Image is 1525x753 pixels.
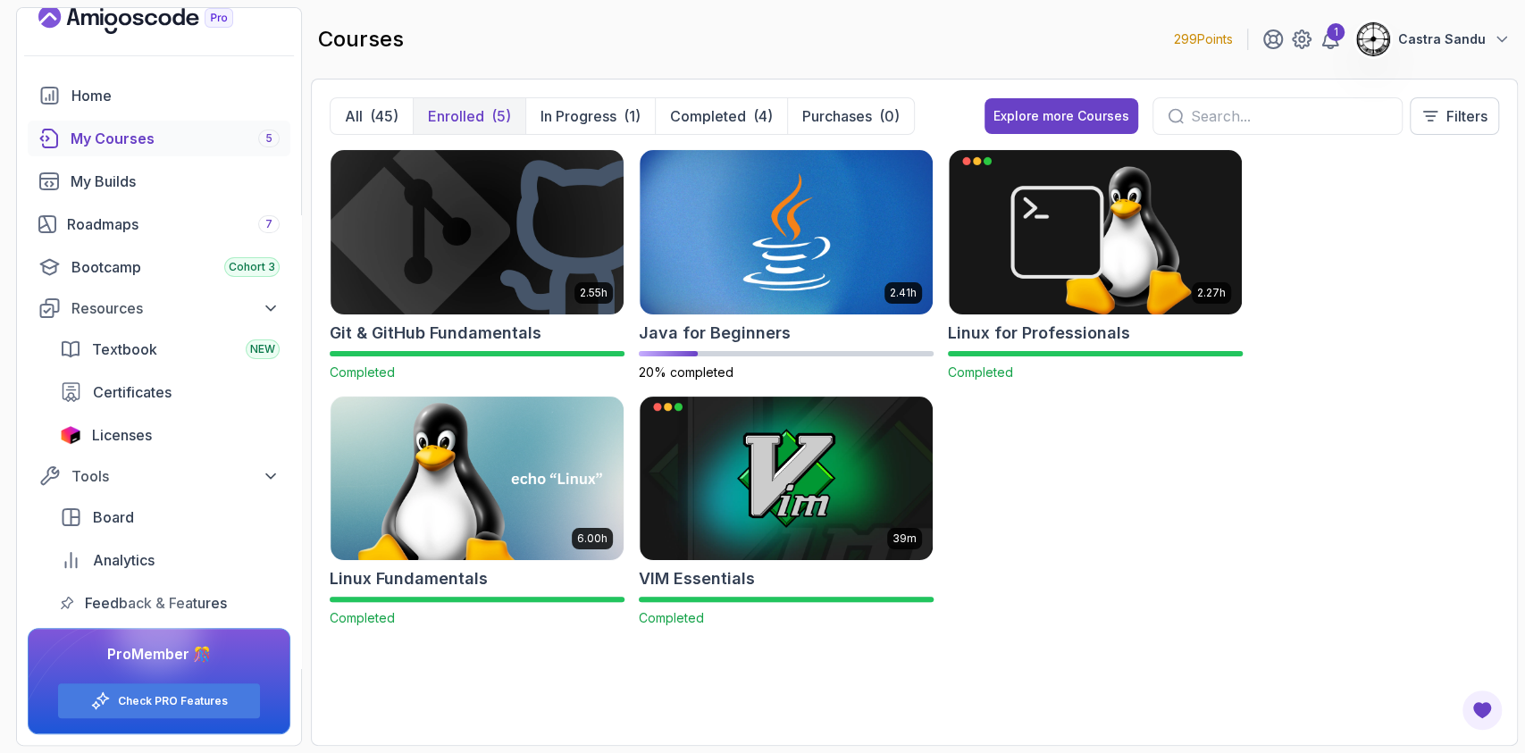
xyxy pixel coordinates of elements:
[640,397,933,561] img: VIM Essentials card
[802,105,872,127] p: Purchases
[28,249,290,285] a: bootcamp
[330,149,624,381] a: Git & GitHub Fundamentals card2.55hGit & GitHub FundamentalsCompleted
[1410,97,1499,135] button: Filters
[330,364,395,380] span: Completed
[640,150,933,314] img: Java for Beginners card
[655,98,787,134] button: Completed(4)
[118,694,228,708] a: Check PRO Features
[948,149,1243,381] a: Linux for Professionals card2.27hLinux for ProfessionalsCompleted
[639,610,704,625] span: Completed
[879,105,900,127] div: (0)
[639,566,755,591] h2: VIM Essentials
[28,163,290,199] a: builds
[639,149,934,381] a: Java for Beginners card2.41hJava for Beginners20% completed
[330,610,395,625] span: Completed
[85,592,227,614] span: Feedback & Features
[639,364,733,380] span: 20% completed
[49,331,290,367] a: textbook
[331,397,624,561] img: Linux Fundamentals card
[229,260,275,274] span: Cohort 3
[71,297,280,319] div: Resources
[265,131,272,146] span: 5
[265,217,272,231] span: 7
[949,150,1242,314] img: Linux for Professionals card
[28,121,290,156] a: courses
[1398,30,1486,48] p: Castra Sandu
[639,396,934,628] a: VIM Essentials card39mVIM EssentialsCompleted
[331,98,413,134] button: All(45)
[28,460,290,492] button: Tools
[1355,21,1511,57] button: user profile imageCastra Sandu
[948,364,1013,380] span: Completed
[330,396,624,628] a: Linux Fundamentals card6.00hLinux FundamentalsCompleted
[985,98,1138,134] button: Explore more Courses
[49,499,290,535] a: board
[49,417,290,453] a: licenses
[1327,23,1345,41] div: 1
[67,213,280,235] div: Roadmaps
[28,78,290,113] a: home
[330,566,488,591] h2: Linux Fundamentals
[892,531,917,546] p: 39m
[1320,29,1341,50] a: 1
[250,342,275,356] span: NEW
[49,374,290,410] a: certificates
[540,105,616,127] p: In Progress
[345,105,363,127] p: All
[71,256,280,278] div: Bootcamp
[60,426,81,444] img: jetbrains icon
[624,105,641,127] div: (1)
[1197,286,1226,300] p: 2.27h
[57,682,261,719] button: Check PRO Features
[71,465,280,487] div: Tools
[28,292,290,324] button: Resources
[370,105,398,127] div: (45)
[93,381,172,403] span: Certificates
[890,286,917,300] p: 2.41h
[491,105,511,127] div: (5)
[1174,30,1233,48] p: 299 Points
[1446,105,1487,127] p: Filters
[525,98,655,134] button: In Progress(1)
[92,424,152,446] span: Licenses
[49,585,290,621] a: feedback
[49,542,290,578] a: analytics
[639,321,791,346] h2: Java for Beginners
[948,321,1130,346] h2: Linux for Professionals
[993,107,1129,125] div: Explore more Courses
[71,171,280,192] div: My Builds
[93,549,155,571] span: Analytics
[428,105,484,127] p: Enrolled
[413,98,525,134] button: Enrolled(5)
[28,206,290,242] a: roadmaps
[318,25,404,54] h2: courses
[93,506,134,528] span: Board
[1191,105,1387,127] input: Search...
[330,321,541,346] h2: Git & GitHub Fundamentals
[71,85,280,106] div: Home
[580,286,607,300] p: 2.55h
[71,128,280,149] div: My Courses
[670,105,746,127] p: Completed
[92,339,157,360] span: Textbook
[1356,22,1390,56] img: user profile image
[1461,689,1504,732] button: Open Feedback Button
[787,98,914,134] button: Purchases(0)
[38,5,274,34] a: Landing page
[577,531,607,546] p: 6.00h
[331,150,624,314] img: Git & GitHub Fundamentals card
[753,105,773,127] div: (4)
